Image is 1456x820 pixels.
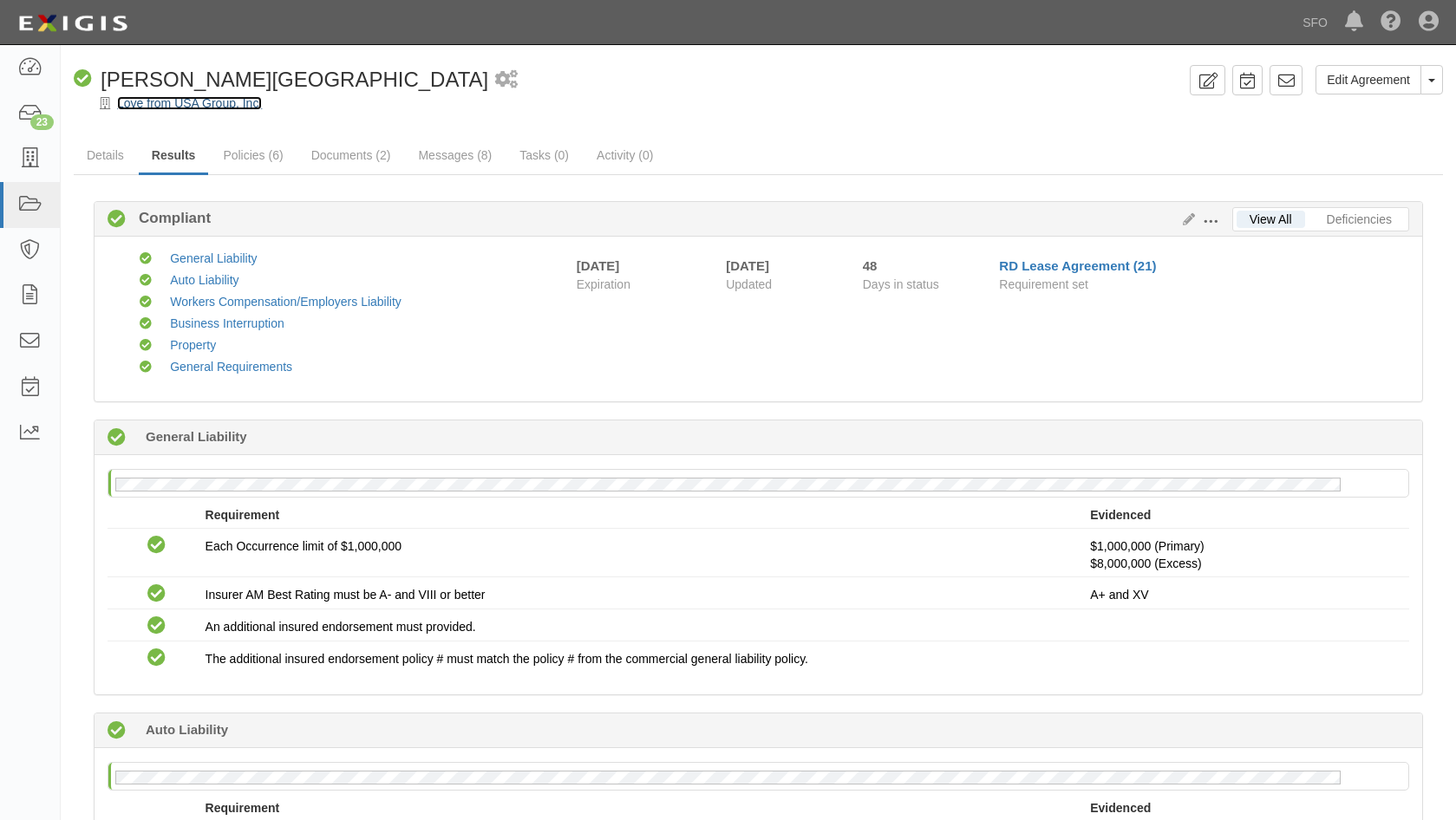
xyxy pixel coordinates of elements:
a: Edit Agreement [1316,65,1421,94]
img: logo-5460c22ac91f19d4615b14bd174203de0afe785f0fc80cf4dbbc73dc1793850b.png [13,8,133,39]
span: Days in status [863,277,939,291]
p: A+ and XV [1090,586,1396,603]
a: Edit Results [1176,212,1195,226]
a: Deficiencies [1314,211,1405,228]
div: [DATE] [726,257,837,275]
a: Auto Liability [170,273,238,287]
span: Each Occurrence limit of $1,000,000 [206,539,402,553]
a: Policies (6) [210,138,296,172]
strong: Requirement [206,508,280,522]
i: Compliant [74,70,92,88]
i: Compliant [147,617,166,635]
i: Compliant [140,275,152,287]
i: Compliant [108,211,126,229]
a: RD Lease Agreement (21) [999,258,1156,273]
a: General Liability [170,251,257,265]
div: Since 08/07/2025 [863,257,987,275]
b: General Liability [146,427,247,446]
a: View All [1237,211,1305,228]
strong: Requirement [206,801,280,815]
span: Insurer AM Best Rating must be A- and VIII or better [206,588,486,602]
a: Activity (0) [584,138,666,172]
a: Results [139,138,209,175]
i: Compliant [147,585,166,603]
i: Compliant 61 days (since 07/25/2025) [108,429,126,447]
i: 1 scheduled workflow [495,71,518,89]
strong: Evidenced [1090,801,1151,815]
div: [DATE] [577,257,620,275]
a: Messages (8) [405,138,505,172]
i: Compliant [140,318,152,330]
a: Tasks (0) [506,138,582,172]
span: Requirement set [999,277,1088,291]
span: An additional insured endorsement must provided. [206,620,476,634]
span: [PERSON_NAME][GEOGRAPHIC_DATA] [101,68,488,91]
div: 23 [30,114,54,130]
a: Love from USA Group, Inc. [117,96,262,110]
p: $1,000,000 (Primary) [1090,537,1396,572]
i: Compliant 61 days (since 07/25/2025) [108,722,126,740]
a: Documents (2) [298,138,404,172]
i: Compliant [140,361,152,374]
a: General Requirements [170,360,292,374]
span: Policy #57RHABF0116 Insurer: Hartford Casualty Insurance Company [1090,556,1201,570]
a: Workers Compensation/Employers Liability [170,295,402,309]
i: Compliant [147,649,166,667]
b: Auto Liability [146,720,228,739]
span: Expiration [577,276,714,293]
span: The additional insured endorsement policy # must match the policy # from the commercial general l... [206,652,808,666]
a: Business Interruption [170,316,284,330]
div: Harvey Milk Terminal 1 Museum Store Lease [74,65,488,94]
a: Property [170,338,216,352]
i: Compliant [140,253,152,265]
a: Details [74,138,137,172]
i: Help Center - Complianz [1381,12,1401,33]
a: SFO [1294,5,1336,40]
i: Compliant [140,340,152,352]
strong: Evidenced [1090,508,1151,522]
i: Compliant [140,296,152,309]
span: Updated [726,277,772,291]
b: Compliant [126,208,211,229]
i: Compliant [147,537,166,555]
